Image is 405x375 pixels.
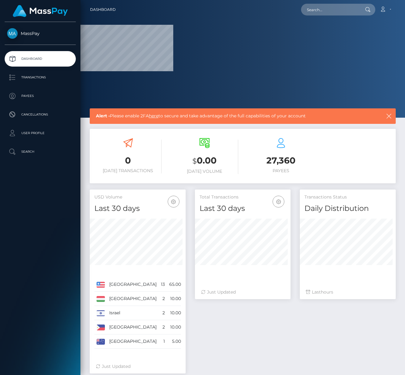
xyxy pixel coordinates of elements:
[200,203,286,214] h4: Last 30 days
[5,107,76,122] a: Cancellations
[167,292,187,306] td: 10.00%
[94,155,162,167] h3: 0
[200,194,286,200] h5: Total Transactions
[7,91,73,101] p: Payees
[7,129,73,138] p: User Profile
[192,157,197,165] small: $
[107,334,159,349] td: [GEOGRAPHIC_DATA]
[96,363,179,370] div: Just Updated
[97,325,105,330] img: PH.png
[149,113,158,119] a: here
[5,125,76,141] a: User Profile
[159,334,167,349] td: 1
[167,277,187,292] td: 65.00%
[159,306,167,320] td: 2
[159,277,167,292] td: 13
[97,282,105,287] img: US.png
[304,194,391,200] h5: Transactions Status
[5,31,76,36] span: MassPay
[7,28,18,39] img: MassPay
[94,194,181,200] h5: USD Volume
[7,110,73,119] p: Cancellations
[301,4,359,15] input: Search...
[167,306,187,320] td: 10.00%
[97,296,105,302] img: HU.png
[96,113,110,119] b: Alert -
[306,289,390,295] div: Last hours
[97,339,105,344] img: AU.png
[159,320,167,334] td: 2
[167,334,187,349] td: 5.00%
[97,310,105,316] img: IL.png
[171,169,238,174] h6: [DATE] Volume
[171,155,238,167] h3: 0.00
[5,51,76,67] a: Dashboard
[107,320,159,334] td: [GEOGRAPHIC_DATA]
[107,306,159,320] td: Israel
[94,168,162,173] h6: [DATE] Transactions
[107,277,159,292] td: [GEOGRAPHIC_DATA]
[7,54,73,63] p: Dashboard
[201,289,285,295] div: Just Updated
[304,203,391,214] h4: Daily Distribution
[5,144,76,159] a: Search
[5,70,76,85] a: Transactions
[167,320,187,334] td: 10.00%
[94,203,181,214] h4: Last 30 days
[7,73,73,82] p: Transactions
[248,155,315,167] h3: 27,360
[107,292,159,306] td: [GEOGRAPHIC_DATA]
[96,113,357,119] span: Please enable 2FA to secure and take advantage of the full capabilities of your account
[90,3,116,16] a: Dashboard
[5,88,76,104] a: Payees
[7,147,73,156] p: Search
[159,292,167,306] td: 2
[248,168,315,173] h6: Payees
[13,5,68,17] img: MassPay Logo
